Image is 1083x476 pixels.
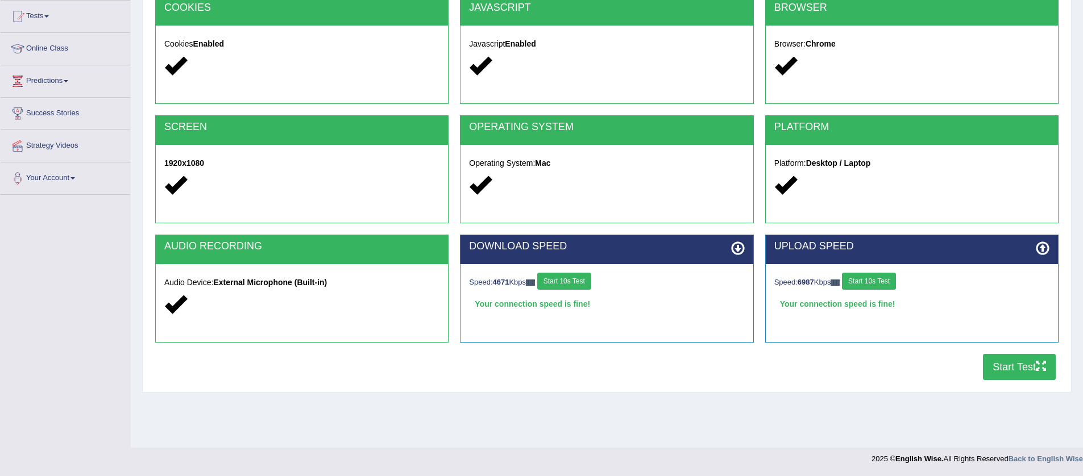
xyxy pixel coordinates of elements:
[469,159,744,168] h5: Operating System:
[1,33,130,61] a: Online Class
[469,273,744,293] div: Speed: Kbps
[469,295,744,312] div: Your connection speed is fine!
[469,2,744,14] h2: JAVASCRIPT
[774,159,1049,168] h5: Platform:
[806,158,871,168] strong: Desktop / Laptop
[774,295,1049,312] div: Your connection speed is fine!
[164,122,439,133] h2: SCREEN
[872,448,1083,464] div: 2025 © All Rights Reserved
[164,2,439,14] h2: COOKIES
[469,241,744,252] h2: DOWNLOAD SPEED
[983,354,1056,380] button: Start Test
[895,454,943,463] strong: English Wise.
[469,40,744,48] h5: Javascript
[842,273,896,290] button: Start 10s Test
[774,273,1049,293] div: Speed: Kbps
[164,40,439,48] h5: Cookies
[774,2,1049,14] h2: BROWSER
[213,278,327,287] strong: External Microphone (Built-in)
[831,279,840,286] img: ajax-loader-fb-connection.gif
[1,65,130,94] a: Predictions
[493,278,509,286] strong: 4671
[535,158,550,168] strong: Mac
[526,279,535,286] img: ajax-loader-fb-connection.gif
[1,162,130,191] a: Your Account
[806,39,836,48] strong: Chrome
[537,273,591,290] button: Start 10s Test
[774,241,1049,252] h2: UPLOAD SPEED
[164,241,439,252] h2: AUDIO RECORDING
[1,1,130,29] a: Tests
[774,40,1049,48] h5: Browser:
[1009,454,1083,463] a: Back to English Wise
[798,278,814,286] strong: 6987
[774,122,1049,133] h2: PLATFORM
[193,39,224,48] strong: Enabled
[164,278,439,287] h5: Audio Device:
[469,122,744,133] h2: OPERATING SYSTEM
[164,158,204,168] strong: 1920x1080
[505,39,536,48] strong: Enabled
[1,98,130,126] a: Success Stories
[1,130,130,158] a: Strategy Videos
